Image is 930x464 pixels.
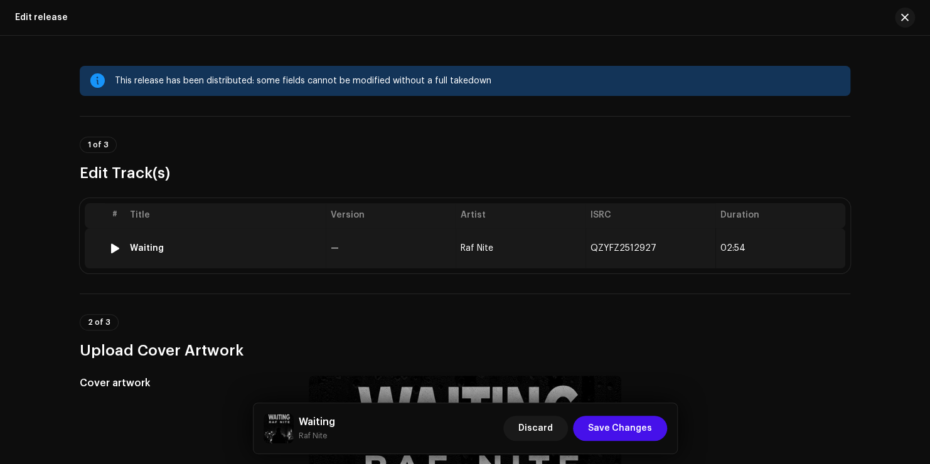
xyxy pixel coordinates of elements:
[299,414,335,430] h5: Waiting
[591,244,656,253] span: QZYFZ2512927
[125,203,326,228] th: Title
[456,203,585,228] th: Artist
[299,430,335,442] small: Waiting
[461,244,493,253] span: Raf Nite
[80,163,850,183] h3: Edit Track(s)
[331,244,339,253] span: —
[115,73,840,88] div: This release has been distributed: some fields cannot be modified without a full takedown
[80,340,850,361] h3: Upload Cover Artwork
[518,416,553,441] span: Discard
[264,413,294,443] img: fc16124e-7b8c-46f2-8cda-dc0267e45950
[80,376,289,391] h5: Cover artwork
[585,203,715,228] th: ISRC
[573,416,667,441] button: Save Changes
[503,416,568,441] button: Discard
[720,243,746,253] span: 02:54
[326,203,456,228] th: Version
[588,416,652,441] span: Save Changes
[715,203,845,228] th: Duration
